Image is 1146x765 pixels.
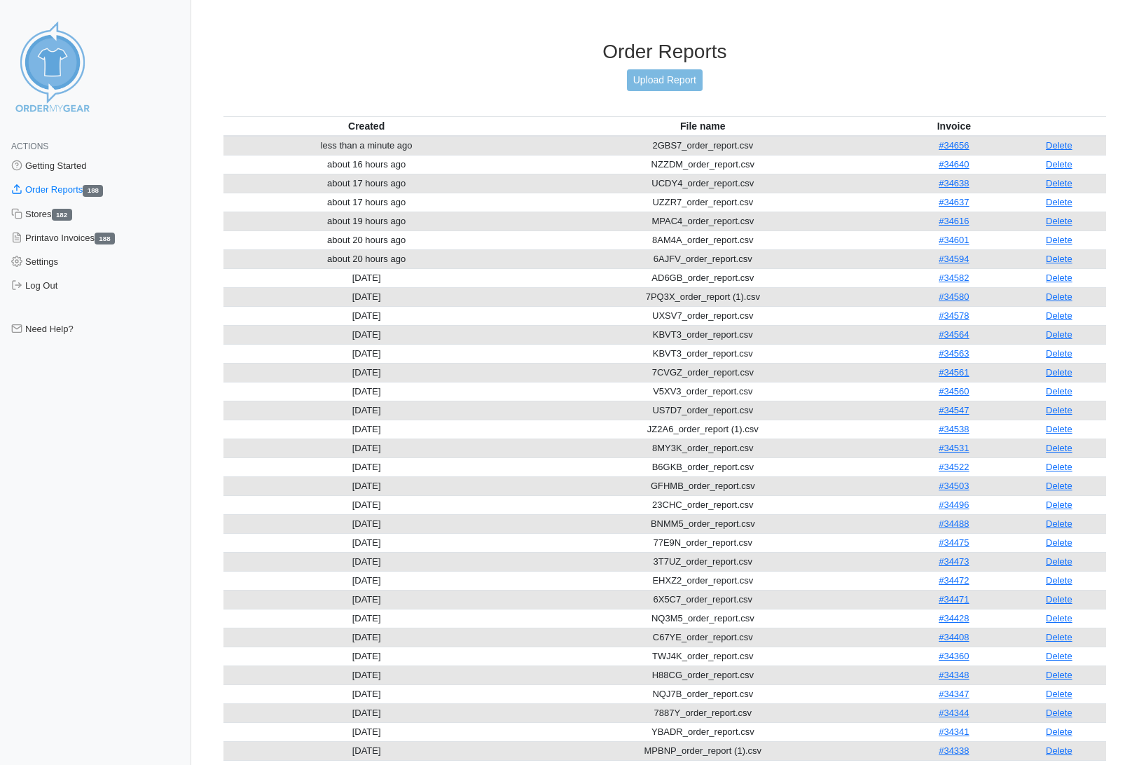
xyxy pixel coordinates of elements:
a: Delete [1046,726,1072,737]
a: #34496 [939,499,969,510]
a: Delete [1046,348,1072,359]
th: File name [510,116,896,136]
td: [DATE] [223,325,510,344]
a: #34341 [939,726,969,737]
a: Delete [1046,443,1072,453]
a: #34503 [939,481,969,491]
td: [DATE] [223,703,510,722]
td: [DATE] [223,628,510,647]
a: Delete [1046,159,1072,170]
td: MPBNP_order_report (1).csv [510,741,896,760]
td: UXSV7_order_report.csv [510,306,896,325]
a: Delete [1046,651,1072,661]
td: KBVT3_order_report.csv [510,344,896,363]
a: #34616 [939,216,969,226]
td: AD6GB_order_report.csv [510,268,896,287]
td: [DATE] [223,457,510,476]
a: #34578 [939,310,969,321]
td: about 17 hours ago [223,174,510,193]
td: [DATE] [223,741,510,760]
td: [DATE] [223,514,510,533]
td: [DATE] [223,287,510,306]
td: NQJ7B_order_report.csv [510,684,896,703]
a: #34580 [939,291,969,302]
td: C67YE_order_report.csv [510,628,896,647]
td: [DATE] [223,268,510,287]
td: 77E9N_order_report.csv [510,533,896,552]
a: #34547 [939,405,969,415]
a: Delete [1046,481,1072,491]
a: Delete [1046,405,1072,415]
td: [DATE] [223,571,510,590]
a: #34472 [939,575,969,586]
h3: Order Reports [223,40,1106,64]
td: [DATE] [223,722,510,741]
td: MPAC4_order_report.csv [510,212,896,230]
a: #34338 [939,745,969,756]
a: Delete [1046,140,1072,151]
a: #34638 [939,178,969,188]
td: 8AM4A_order_report.csv [510,230,896,249]
td: [DATE] [223,552,510,571]
a: Delete [1046,254,1072,264]
td: NQ3M5_order_report.csv [510,609,896,628]
td: [DATE] [223,344,510,363]
a: Delete [1046,197,1072,207]
a: Delete [1046,537,1072,548]
td: EHXZ2_order_report.csv [510,571,896,590]
td: UZZR7_order_report.csv [510,193,896,212]
a: Delete [1046,689,1072,699]
a: #34637 [939,197,969,207]
a: Delete [1046,594,1072,605]
td: about 20 hours ago [223,230,510,249]
td: [DATE] [223,401,510,420]
td: 23CHC_order_report.csv [510,495,896,514]
td: about 16 hours ago [223,155,510,174]
a: Delete [1046,329,1072,340]
a: #34561 [939,367,969,378]
td: [DATE] [223,382,510,401]
a: #34640 [939,159,969,170]
a: Delete [1046,424,1072,434]
td: [DATE] [223,306,510,325]
a: Delete [1046,708,1072,718]
th: Invoice [896,116,1012,136]
a: #34471 [939,594,969,605]
span: Actions [11,142,48,151]
span: 188 [95,233,115,244]
a: Upload Report [627,69,703,91]
td: 6AJFV_order_report.csv [510,249,896,268]
td: [DATE] [223,647,510,666]
span: 188 [83,185,103,197]
a: Delete [1046,310,1072,321]
a: Delete [1046,575,1072,586]
a: #34473 [939,556,969,567]
a: #34601 [939,235,969,245]
td: about 20 hours ago [223,249,510,268]
a: Delete [1046,632,1072,642]
td: KBVT3_order_report.csv [510,325,896,344]
a: Delete [1046,462,1072,472]
td: V5XV3_order_report.csv [510,382,896,401]
a: Delete [1046,670,1072,680]
td: UCDY4_order_report.csv [510,174,896,193]
a: #34344 [939,708,969,718]
span: 182 [52,209,72,221]
td: [DATE] [223,495,510,514]
td: NZZDM_order_report.csv [510,155,896,174]
a: Delete [1046,291,1072,302]
td: [DATE] [223,476,510,495]
a: #34347 [939,689,969,699]
td: [DATE] [223,666,510,684]
a: Delete [1046,216,1072,226]
td: TWJ4K_order_report.csv [510,647,896,666]
a: #34408 [939,632,969,642]
a: Delete [1046,499,1072,510]
td: 6X5C7_order_report.csv [510,590,896,609]
td: 7887Y_order_report.csv [510,703,896,722]
a: Delete [1046,386,1072,397]
td: 8MY3K_order_report.csv [510,439,896,457]
a: #34531 [939,443,969,453]
td: US7D7_order_report.csv [510,401,896,420]
a: #34488 [939,518,969,529]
